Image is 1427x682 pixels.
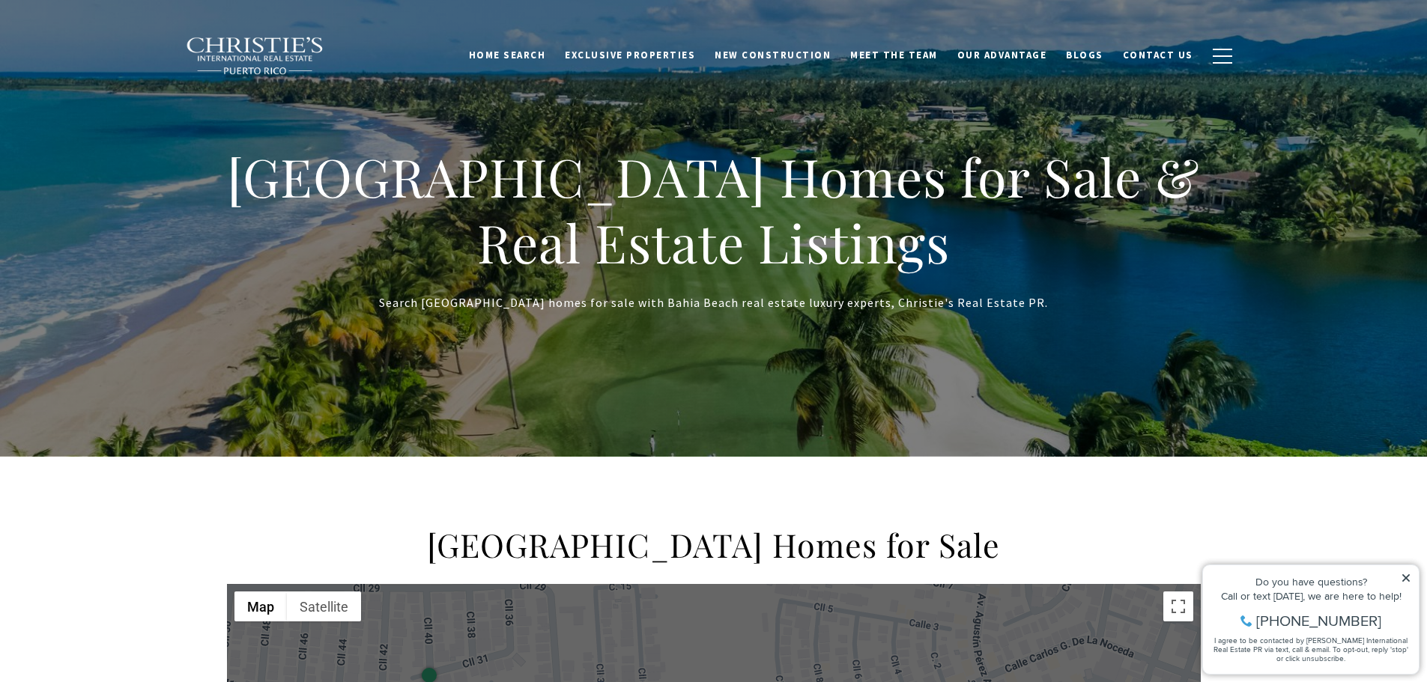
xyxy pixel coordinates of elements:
span: Exclusive Properties [565,49,695,61]
span: [PHONE_NUMBER] [61,70,187,85]
div: Call or text [DATE], we are here to help! [16,48,216,58]
a: Our Advantage [948,41,1057,70]
a: Exclusive Properties [555,41,705,70]
a: Meet the Team [840,41,948,70]
h2: [GEOGRAPHIC_DATA] Homes for Sale [227,524,1201,566]
span: [GEOGRAPHIC_DATA] Homes for Sale & Real Estate Listings [227,141,1200,277]
span: I agree to be contacted by [PERSON_NAME] International Real Estate PR via text, call & email. To ... [19,92,213,121]
a: Blogs [1056,41,1113,70]
a: Home Search [459,41,556,70]
button: Show satellite imagery [287,591,361,621]
button: Show street map [234,591,287,621]
div: Do you have questions? [16,34,216,44]
span: Blogs [1066,49,1103,61]
span: Our Advantage [957,49,1047,61]
a: New Construction [705,41,840,70]
img: Christie's International Real Estate black text logo [186,37,325,76]
button: button [1203,34,1242,78]
span: New Construction [715,49,831,61]
button: Toggle fullscreen view [1163,591,1193,621]
span: Search [GEOGRAPHIC_DATA] homes for sale with Bahia Beach real estate luxury experts, Christie's R... [379,295,1048,310]
span: Contact Us [1123,49,1193,61]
